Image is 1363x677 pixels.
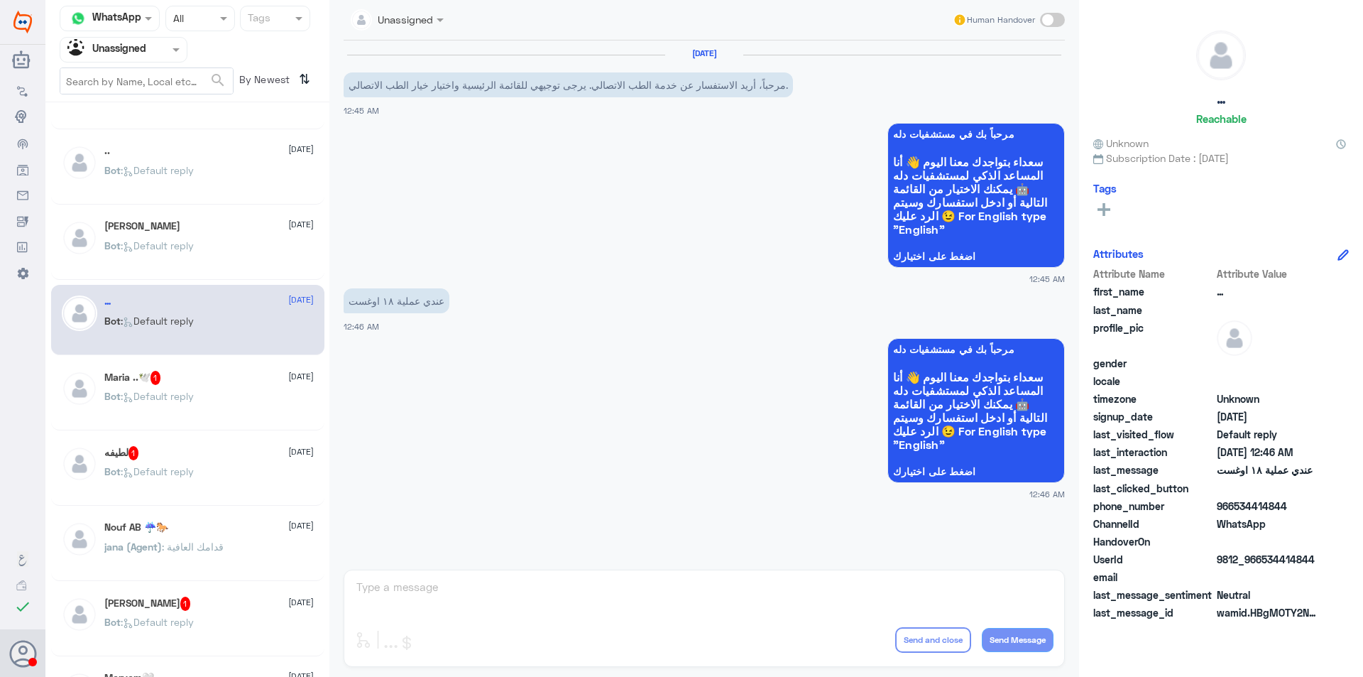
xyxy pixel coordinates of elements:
[1093,303,1214,318] span: last_name
[1217,481,1320,496] span: null
[893,466,1059,477] span: اضغط على اختيارك
[104,465,121,477] span: Bot
[665,48,743,58] h6: [DATE]
[62,597,97,632] img: defaultAdmin.png
[104,597,191,611] h5: Khalid Alolayan
[1093,247,1144,260] h6: Attributes
[1217,356,1320,371] span: null
[234,67,293,96] span: By Newest
[104,296,111,308] h5: …
[1217,266,1320,281] span: Attribute Value
[1217,462,1320,477] span: عندي عملية ١٨ اوغست
[121,315,194,327] span: : Default reply
[1217,516,1320,531] span: 2
[288,293,314,306] span: [DATE]
[1217,320,1252,356] img: defaultAdmin.png
[1093,136,1149,151] span: Unknown
[1093,374,1214,389] span: locale
[60,68,233,94] input: Search by Name, Local etc…
[344,288,449,313] p: 17/8/2025, 12:46 AM
[1093,356,1214,371] span: gender
[1093,427,1214,442] span: last_visited_flow
[967,13,1035,26] span: Human Handover
[288,218,314,231] span: [DATE]
[1217,534,1320,549] span: null
[121,616,194,628] span: : Default reply
[62,296,97,331] img: defaultAdmin.png
[1029,488,1065,500] span: 12:46 AM
[104,220,180,232] h5: ابو سيف
[1029,273,1065,285] span: 12:45 AM
[895,627,971,653] button: Send and close
[1217,587,1320,602] span: 0
[246,10,270,28] div: Tags
[67,8,89,29] img: whatsapp.png
[1093,320,1214,353] span: profile_pic
[1217,552,1320,567] span: 9812_966534414844
[1093,552,1214,567] span: UserId
[1217,91,1226,107] h5: …
[1217,391,1320,406] span: Unknown
[121,164,194,176] span: : Default reply
[288,519,314,532] span: [DATE]
[1093,266,1214,281] span: Attribute Name
[1093,284,1214,299] span: first_name
[1197,31,1245,80] img: defaultAdmin.png
[1217,605,1320,620] span: wamid.HBgMOTY2NTM0NDE0ODQ0FQIAEhgUM0FBRUYwMDgzNTQ5NkJCNjBGMTYA
[1093,499,1214,514] span: phone_number
[104,521,168,534] h5: Nouf AB ☔️🐎
[121,465,194,477] span: : Default reply
[128,446,139,460] span: 1
[162,541,224,553] span: : قدامك العافية
[1093,534,1214,549] span: HandoverOn
[1217,445,1320,460] span: 2025-08-16T21:46:02.866Z
[104,446,139,460] h5: لطيفه
[344,106,379,115] span: 12:45 AM
[1093,182,1117,195] h6: Tags
[62,220,97,256] img: defaultAdmin.png
[104,616,121,628] span: Bot
[1093,516,1214,531] span: ChannelId
[982,628,1053,652] button: Send Message
[1217,570,1320,585] span: null
[344,322,379,331] span: 12:46 AM
[62,446,97,482] img: defaultAdmin.png
[209,69,226,92] button: search
[1196,112,1247,125] h6: Reachable
[180,597,191,611] span: 1
[1093,391,1214,406] span: timezone
[344,72,793,97] p: 17/8/2025, 12:45 AM
[1217,284,1320,299] span: …
[1217,499,1320,514] span: 966534414844
[62,145,97,180] img: defaultAdmin.png
[1093,409,1214,424] span: signup_date
[67,39,89,60] img: Unassigned.svg
[288,445,314,458] span: [DATE]
[288,596,314,609] span: [DATE]
[62,521,97,557] img: defaultAdmin.png
[104,390,121,402] span: Bot
[893,370,1059,451] span: سعداء بتواجدك معنا اليوم 👋 أنا المساعد الذكي لمستشفيات دله 🤖 يمكنك الاختيار من القائمة التالية أو...
[121,239,194,251] span: : Default reply
[1093,151,1349,166] span: Subscription Date : [DATE]
[1093,445,1214,460] span: last_interaction
[1093,462,1214,477] span: last_message
[893,129,1059,140] span: مرحباً بك في مستشفيات دله
[1217,409,1320,424] span: 2025-08-16T21:45:13.992Z
[1093,481,1214,496] span: last_clicked_button
[14,598,31,615] i: check
[9,640,36,667] button: Avatar
[288,143,314,156] span: [DATE]
[1093,570,1214,585] span: email
[62,371,97,406] img: defaultAdmin.png
[121,390,194,402] span: : Default reply
[1217,374,1320,389] span: null
[1093,605,1214,620] span: last_message_id
[893,344,1059,355] span: مرحباً بك في مستشفيات دله
[288,370,314,383] span: [DATE]
[299,67,310,91] i: ⇅
[13,11,32,33] img: Widebot Logo
[104,164,121,176] span: Bot
[1093,587,1214,602] span: last_message_sentiment
[150,371,161,385] span: 1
